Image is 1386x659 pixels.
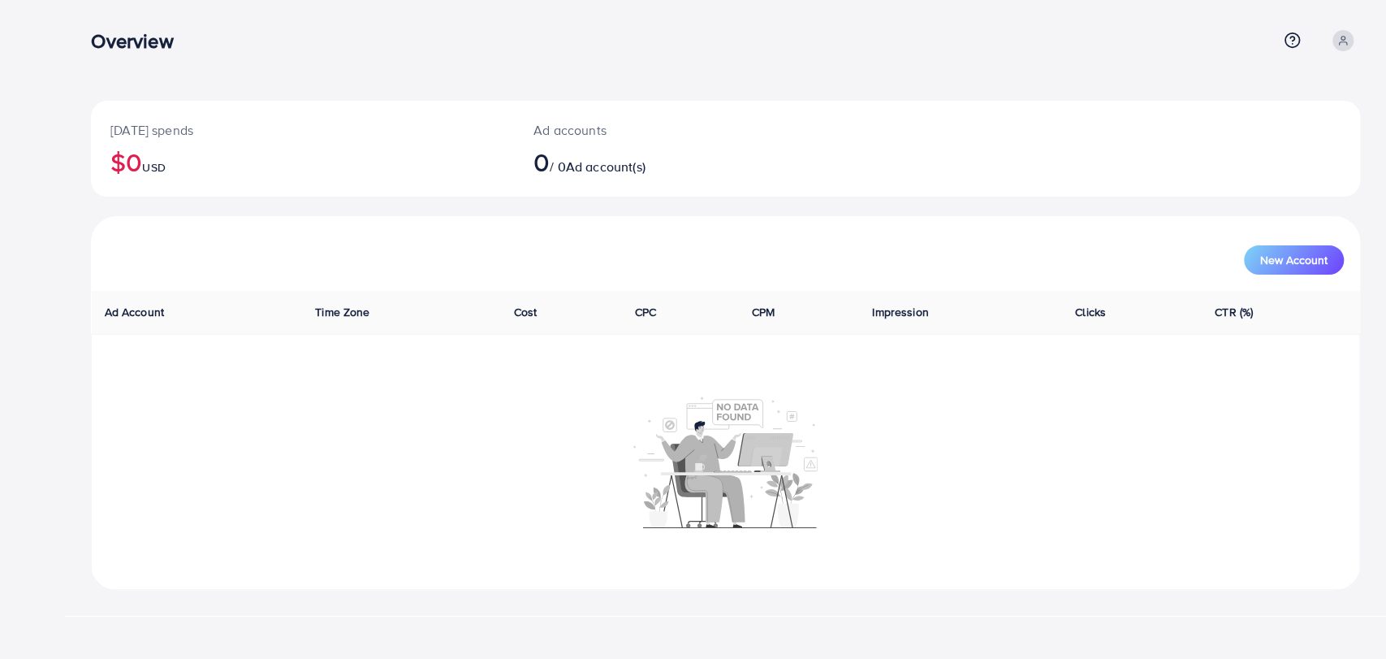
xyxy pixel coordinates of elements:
span: CPM [751,304,774,320]
span: Impression [872,304,929,320]
span: Ad Account [105,304,165,320]
h2: $0 [110,146,494,177]
button: New Account [1244,245,1344,275]
span: 0 [533,143,550,180]
p: [DATE] spends [110,120,494,140]
h2: / 0 [533,146,812,177]
span: New Account [1260,254,1328,266]
span: Cost [514,304,538,320]
span: Clicks [1075,304,1106,320]
p: Ad accounts [533,120,812,140]
span: CTR (%) [1215,304,1253,320]
h3: Overview [91,29,186,53]
span: USD [142,159,165,176]
span: Ad account(s) [566,158,646,176]
img: No account [633,395,818,528]
span: Time Zone [315,304,369,320]
span: CPC [635,304,656,320]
